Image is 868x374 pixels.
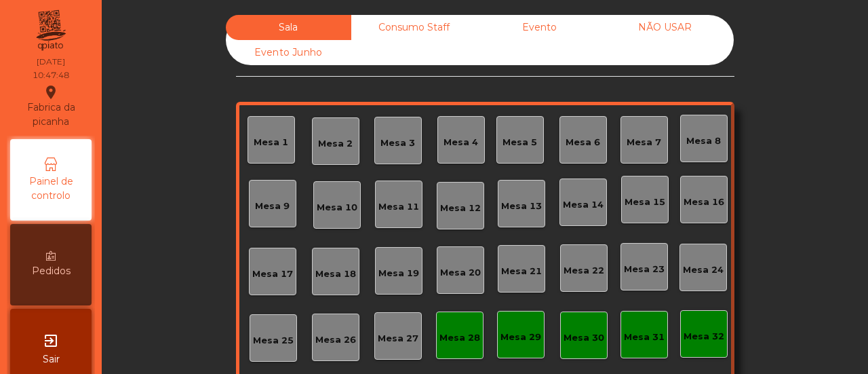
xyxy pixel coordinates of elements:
[624,263,665,276] div: Mesa 23
[252,267,293,281] div: Mesa 17
[351,15,477,40] div: Consumo Staff
[683,263,724,277] div: Mesa 24
[315,333,356,347] div: Mesa 26
[566,136,600,149] div: Mesa 6
[253,334,294,348] div: Mesa 25
[32,264,71,278] span: Pedidos
[11,84,91,129] div: Fabrica da picanha
[315,267,356,281] div: Mesa 18
[440,266,481,280] div: Mesa 20
[380,136,415,150] div: Mesa 3
[378,200,419,214] div: Mesa 11
[254,136,288,149] div: Mesa 1
[624,331,665,344] div: Mesa 31
[255,200,290,213] div: Mesa 9
[318,137,353,151] div: Mesa 2
[684,330,724,343] div: Mesa 32
[627,136,661,149] div: Mesa 7
[564,264,604,278] div: Mesa 22
[686,134,721,148] div: Mesa 8
[37,56,65,68] div: [DATE]
[440,202,481,215] div: Mesa 12
[443,136,478,149] div: Mesa 4
[502,136,537,149] div: Mesa 5
[563,198,604,212] div: Mesa 14
[501,265,542,278] div: Mesa 21
[477,15,602,40] div: Evento
[43,333,59,349] i: exit_to_app
[378,332,418,345] div: Mesa 27
[14,174,88,203] span: Painel de controlo
[602,15,728,40] div: NÃO USAR
[226,15,351,40] div: Sala
[501,200,542,213] div: Mesa 13
[684,195,724,209] div: Mesa 16
[625,195,665,209] div: Mesa 15
[378,267,419,280] div: Mesa 19
[500,331,541,344] div: Mesa 29
[43,352,60,367] span: Sair
[43,84,59,100] i: location_on
[439,331,480,345] div: Mesa 28
[317,201,357,214] div: Mesa 10
[34,7,67,54] img: qpiato
[564,331,604,345] div: Mesa 30
[226,40,351,65] div: Evento Junho
[33,69,69,81] div: 10:47:48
